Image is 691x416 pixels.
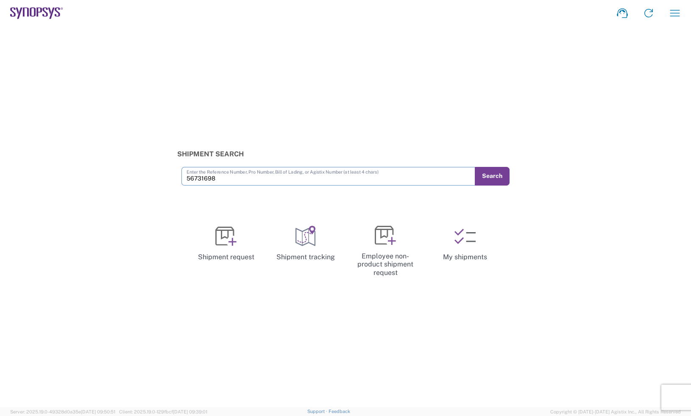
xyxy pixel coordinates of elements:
[81,409,115,414] span: [DATE] 09:50:51
[177,150,514,158] h3: Shipment Search
[173,409,207,414] span: [DATE] 09:39:01
[429,218,502,269] a: My shipments
[329,409,350,414] a: Feedback
[550,408,681,416] span: Copyright © [DATE]-[DATE] Agistix Inc., All Rights Reserved
[475,167,510,186] button: Search
[10,409,115,414] span: Server: 2025.19.0-49328d0a35e
[307,409,329,414] a: Support
[119,409,207,414] span: Client: 2025.19.0-129fbcf
[189,218,262,269] a: Shipment request
[349,218,422,284] a: Employee non-product shipment request
[269,218,342,269] a: Shipment tracking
